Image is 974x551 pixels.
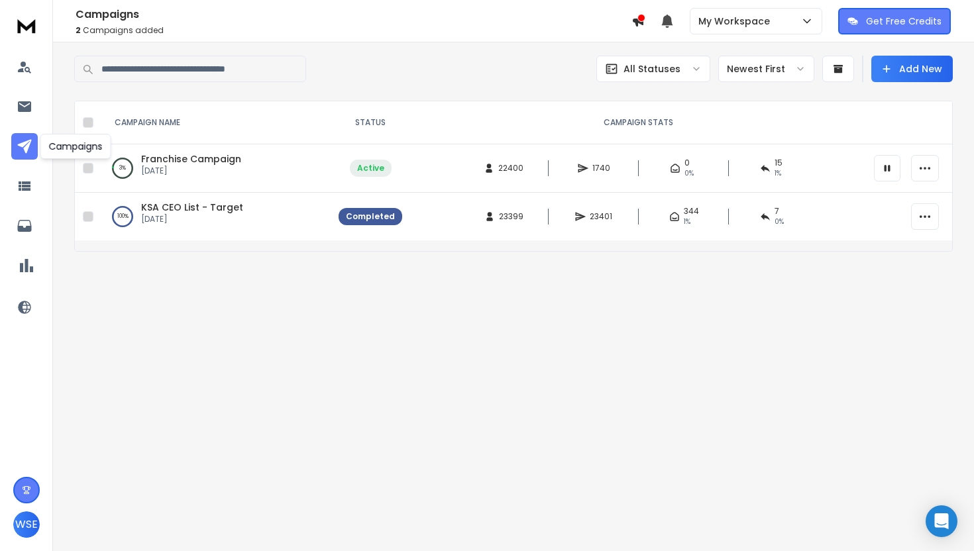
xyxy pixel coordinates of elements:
button: WSE [13,511,40,538]
div: Open Intercom Messenger [926,505,957,537]
span: 1 % [775,168,781,179]
span: 15 [775,158,783,168]
span: 1 % [684,217,690,227]
a: Franchise Campaign [141,152,241,166]
p: My Workspace [698,15,775,28]
div: Active [357,163,384,174]
td: 100%KSA CEO List - Target[DATE] [99,193,331,241]
img: logo [13,13,40,38]
button: Newest First [718,56,814,82]
th: CAMPAIGN STATS [410,101,866,144]
p: Get Free Credits [866,15,942,28]
p: Campaigns added [76,25,631,36]
span: 23399 [499,211,523,222]
th: STATUS [331,101,410,144]
h1: Campaigns [76,7,631,23]
span: 2 [76,25,81,36]
div: Campaigns [40,134,111,159]
td: 3%Franchise Campaign[DATE] [99,144,331,193]
a: KSA CEO List - Target [141,201,243,214]
p: [DATE] [141,214,243,225]
span: 7 [775,206,779,217]
span: 0 [684,158,690,168]
p: All Statuses [623,62,680,75]
button: Get Free Credits [838,8,951,34]
span: 1740 [592,163,610,174]
p: 3 % [119,162,126,175]
div: Completed [346,211,395,222]
p: [DATE] [141,166,241,176]
th: CAMPAIGN NAME [99,101,331,144]
span: 0 % [775,217,784,227]
span: 22400 [498,163,523,174]
span: 23401 [590,211,612,222]
button: Add New [871,56,953,82]
span: 344 [684,206,699,217]
span: 0 % [684,168,694,179]
p: 100 % [117,210,129,223]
